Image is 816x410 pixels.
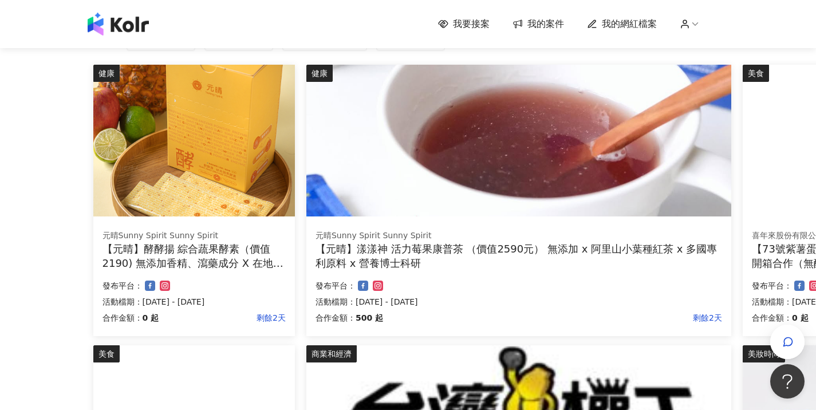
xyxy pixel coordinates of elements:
[383,311,722,325] p: 剩餘2天
[792,311,809,325] p: 0 起
[316,295,722,309] p: 活動檔期：[DATE] - [DATE]
[316,230,722,242] div: 元晴Sunny Spirit Sunny Spirit
[306,65,333,82] div: 健康
[587,18,657,30] a: 我的網紅檔案
[103,295,286,309] p: 活動檔期：[DATE] - [DATE]
[103,279,143,293] p: 發布平台：
[159,311,286,325] p: 剩餘2天
[356,311,383,325] p: 500 起
[93,65,120,82] div: 健康
[103,230,286,242] div: 元晴Sunny Spirit Sunny Spirit
[93,65,295,216] img: 酵酵揚｜綜合蔬果酵素
[88,13,149,36] img: logo
[316,279,356,293] p: 發布平台：
[602,18,657,30] span: 我的網紅檔案
[770,364,805,399] iframe: Help Scout Beacon - Open
[316,242,722,270] div: 【元晴】漾漾神 活力莓果康普茶 （價值2590元） 無添加 x 阿里山小葉種紅茶 x 多國專利原料 x 營養博士科研
[306,345,357,362] div: 商業和經濟
[527,18,564,30] span: 我的案件
[93,345,120,362] div: 美食
[103,242,286,270] div: 【元晴】酵酵揚 綜合蔬果酵素（價值2190) 無添加香精、瀉藥成分 X 在地小農蔬果萃取 x 營養博士科研
[143,311,159,325] p: 0 起
[316,311,356,325] p: 合作金額：
[743,65,769,82] div: 美食
[743,345,785,362] div: 美妝時尚
[438,18,490,30] a: 我要接案
[453,18,490,30] span: 我要接案
[752,279,792,293] p: 發布平台：
[513,18,564,30] a: 我的案件
[752,311,792,325] p: 合作金額：
[306,65,731,216] img: 漾漾神｜活力莓果康普茶沖泡粉
[103,311,143,325] p: 合作金額：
